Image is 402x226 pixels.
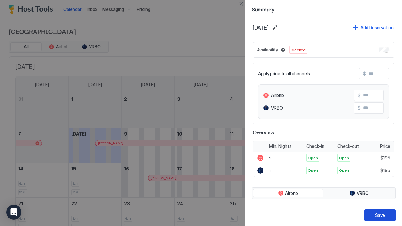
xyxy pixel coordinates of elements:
[253,129,394,136] span: Overview
[337,143,359,149] span: Check-out
[306,143,324,149] span: Check-in
[271,105,283,111] span: VRBO
[358,93,361,98] span: $
[380,155,390,161] span: $195
[380,143,390,149] span: Price
[380,168,390,173] span: $195
[257,47,278,53] span: Availability
[269,143,291,149] span: Min. Nights
[271,93,284,98] span: Airbnb
[285,191,298,196] span: Airbnb
[361,24,394,31] div: Add Reservation
[375,212,385,218] div: Save
[253,189,323,198] button: Airbnb
[324,189,394,198] button: VRBO
[252,187,396,199] div: tab-group
[339,168,349,173] span: Open
[357,191,369,196] span: VRBO
[358,105,361,111] span: $
[271,24,279,31] button: Edit date range
[308,168,318,173] span: Open
[269,156,271,160] span: 1
[339,155,349,161] span: Open
[363,71,366,77] span: $
[253,24,269,31] span: [DATE]
[258,71,310,77] span: Apply price to all channels
[252,5,396,13] span: Summary
[269,168,271,173] span: 1
[6,205,21,220] div: Open Intercom Messenger
[279,46,287,54] button: Blocked dates override all pricing rules and remain unavailable until manually unblocked
[352,23,394,32] button: Add Reservation
[291,47,306,53] span: Blocked
[364,209,396,221] button: Save
[308,155,318,161] span: Open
